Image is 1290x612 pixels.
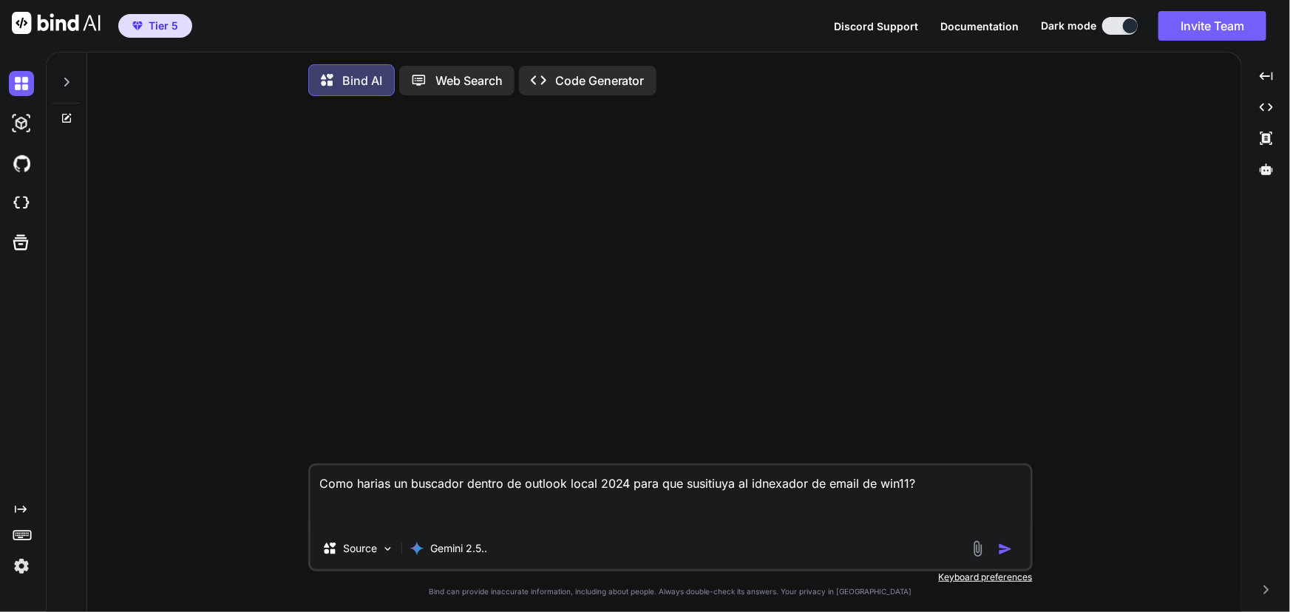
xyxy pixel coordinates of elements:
img: premium [132,21,143,30]
p: Gemini 2.5.. [430,541,487,556]
p: Keyboard preferences [308,571,1033,583]
p: Source [343,541,377,556]
img: settings [9,554,34,579]
img: darkChat [9,71,34,96]
img: attachment [969,540,986,557]
p: Web Search [435,72,503,89]
img: Gemini 2.5 Pro [410,541,424,556]
button: Invite Team [1158,11,1266,41]
button: Documentation [940,18,1019,34]
p: Bind can provide inaccurate information, including about people. Always double-check its answers.... [308,586,1033,597]
img: darkAi-studio [9,111,34,136]
img: icon [998,542,1013,557]
p: Code Generator [555,72,645,89]
img: cloudideIcon [9,191,34,216]
span: Dark mode [1041,18,1096,33]
span: Discord Support [834,20,918,33]
textarea: Como harias un buscador dentro de outlook local 2024 para que susitiuya al idnexador de email de ... [310,466,1031,528]
button: premiumTier 5 [118,14,192,38]
span: Tier 5 [149,18,178,33]
button: Discord Support [834,18,918,34]
img: Pick Models [381,543,394,555]
p: Bind AI [342,72,382,89]
span: Documentation [940,20,1019,33]
img: Bind AI [12,12,101,34]
img: githubDark [9,151,34,176]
